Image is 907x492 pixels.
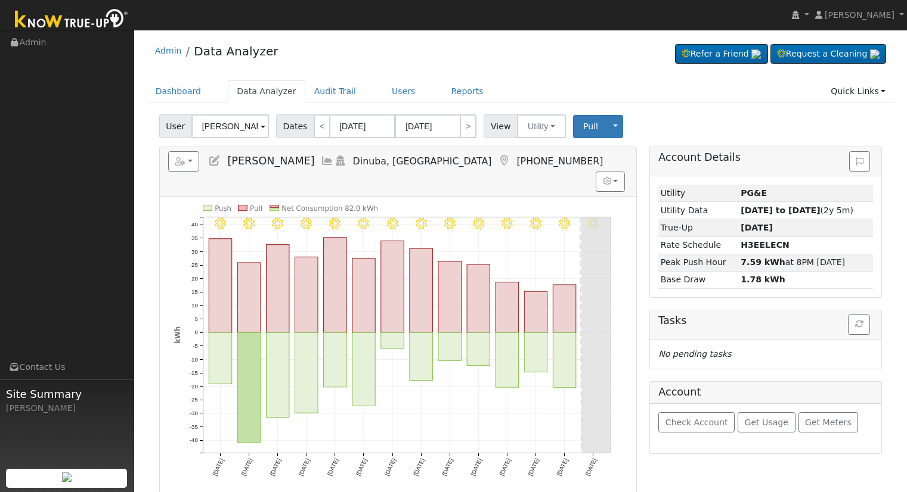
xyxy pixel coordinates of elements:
[410,248,432,332] rect: onclick=""
[658,219,738,236] td: True-Up
[441,457,454,477] text: [DATE]
[305,80,365,102] a: Audit Trail
[741,188,767,198] strong: ID: 16720999, authorized: 05/13/25
[295,257,317,332] rect: onclick=""
[553,332,575,388] rect: onclick=""
[658,386,701,398] h5: Account
[415,217,426,229] i: 9/02 - Clear
[323,238,346,332] rect: onclick=""
[658,151,873,164] h5: Account Details
[191,235,198,241] text: 35
[215,217,226,229] i: 8/26 - Clear
[741,205,853,215] span: (2y 5m)
[460,114,476,138] a: >
[497,155,510,167] a: Map
[295,332,317,413] rect: onclick=""
[805,418,852,427] span: Get Meters
[227,155,314,167] span: [PERSON_NAME]
[849,151,870,172] button: Issue History
[386,217,398,229] i: 9/01 - Clear
[191,261,198,268] text: 25
[250,204,262,213] text: Pull
[173,326,181,344] text: kWh
[381,332,404,348] rect: onclick=""
[665,418,728,427] span: Check Account
[281,204,378,213] text: Net Consumption 82.0 kWh
[553,285,575,332] rect: onclick=""
[530,217,541,229] i: 9/06 - Clear
[502,217,513,229] i: 9/05 - Clear
[438,261,461,332] rect: onclick=""
[496,332,518,387] rect: onclick=""
[147,80,211,102] a: Dashboard
[751,49,761,59] img: retrieve
[741,257,785,267] strong: 7.59 kWh
[323,332,346,387] rect: onclick=""
[517,114,566,138] button: Utility
[272,217,283,229] i: 8/28 - Clear
[190,369,198,376] text: -15
[159,114,192,138] span: User
[62,472,72,482] img: retrieve
[191,275,198,282] text: 20
[770,44,886,64] a: Request a Cleaning
[190,437,199,443] text: -40
[358,217,369,229] i: 8/31 - Clear
[268,457,282,477] text: [DATE]
[326,457,340,477] text: [DATE]
[444,217,456,229] i: 9/03 - Clear
[6,402,128,415] div: [PERSON_NAME]
[741,205,820,215] strong: [DATE] to [DATE]
[658,236,738,254] td: Rate Schedule
[484,114,518,138] span: View
[741,223,773,232] strong: [DATE]
[334,155,347,167] a: Login As (last Never)
[266,245,289,333] rect: onclick=""
[738,412,795,432] button: Get Usage
[301,217,312,229] i: 8/29 - Clear
[352,259,375,332] rect: onclick=""
[237,263,260,332] rect: onclick=""
[297,457,311,477] text: [DATE]
[208,155,221,167] a: Edit User (30203)
[243,217,255,229] i: 8/27 - Clear
[352,332,375,406] rect: onclick=""
[194,316,197,322] text: 5
[383,457,397,477] text: [DATE]
[215,204,231,213] text: Push
[870,49,880,59] img: retrieve
[412,457,426,477] text: [DATE]
[329,217,340,229] i: 8/30 - Clear
[658,314,873,327] h5: Tasks
[355,457,369,477] text: [DATE]
[658,185,738,202] td: Utility
[498,457,512,477] text: [DATE]
[410,332,432,380] rect: onclick=""
[191,248,198,254] text: 30
[559,217,570,229] i: 9/07 - Clear
[191,221,198,228] text: 40
[524,332,547,372] rect: onclick=""
[469,457,483,477] text: [DATE]
[825,10,894,20] span: [PERSON_NAME]
[516,155,603,167] span: [PHONE_NUMBER]
[155,46,182,55] a: Admin
[848,314,870,335] button: Refresh
[353,155,492,167] span: Dinuba, [GEOGRAPHIC_DATA]
[658,412,735,432] button: Check Account
[211,457,225,477] text: [DATE]
[555,457,569,477] text: [DATE]
[496,282,518,332] rect: onclick=""
[438,332,461,360] rect: onclick=""
[194,44,278,58] a: Data Analyzer
[266,332,289,418] rect: onclick=""
[191,288,198,295] text: 15
[467,264,490,332] rect: onclick=""
[381,241,404,332] rect: onclick=""
[190,410,199,416] text: -30
[442,80,493,102] a: Reports
[675,44,768,64] a: Refer a Friend
[741,240,790,250] strong: C
[193,342,198,349] text: -5
[658,349,731,359] i: No pending tasks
